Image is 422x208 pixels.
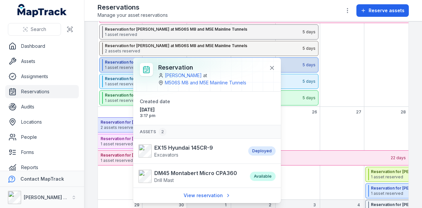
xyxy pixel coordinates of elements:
button: Reserve assets [356,4,409,17]
span: Manage your asset reservations [98,12,168,18]
h3: Reservation [158,63,264,72]
a: Reservations [5,85,79,98]
span: 1 asset reserved [105,81,302,87]
span: 1 [225,202,226,208]
span: Assets [140,128,166,136]
strong: Reservation for [PERSON_NAME] at M506S M8 and M5E Mainline Tunnels [105,76,302,81]
span: 26 [312,109,317,115]
button: Reservation for [PERSON_NAME] at [STREET_ADDRESS]1 asset reserved22 days [98,150,408,165]
span: 1 asset reserved [101,141,256,147]
strong: Reservation for [PERSON_NAME] at [STREET_ADDRESS] [101,153,390,158]
span: 2 assets reserved [105,48,302,54]
strong: [PERSON_NAME] Group [24,194,78,200]
strong: DM45 Montabert Micro CPA360 [154,169,237,177]
span: [DATE] [140,106,204,113]
strong: Contact MapTrack [20,176,64,182]
a: [PERSON_NAME] [165,72,202,79]
span: 1 asset reserved [105,32,302,37]
span: Reserve assets [369,7,405,14]
strong: Reservation for [PERSON_NAME] at CONN15A [GEOGRAPHIC_DATA] [101,120,256,125]
a: MapTrack [17,4,67,17]
a: Locations [5,115,79,129]
span: 30 [179,202,184,208]
span: 1 asset reserved [105,65,302,70]
button: Search [8,23,61,36]
div: Available [250,172,276,181]
a: Audits [5,100,79,113]
time: 27/08/2025, 3:17:21 pm [140,106,204,118]
a: Assets [5,55,79,68]
button: Reservation for [PERSON_NAME] at M506S M8 and M5E Mainline Tunnels1 asset reserved5 days [99,24,318,40]
span: 3:17 pm [140,113,204,118]
span: 1 asset reserved [105,98,302,103]
div: Deployed [248,146,276,156]
h2: Reservations [98,3,168,12]
button: Reservation for [PERSON_NAME] at [GEOGRAPHIC_DATA]1 asset reserved16 days [98,134,274,149]
span: 28 [401,109,406,115]
button: Reservation for [PERSON_NAME] at M506S M8 and M5E Mainline Tunnels1 asset reserved5 days [99,57,318,73]
a: Forms [5,146,79,159]
strong: Reservation for [PERSON_NAME] [105,93,302,98]
strong: Reservation for [PERSON_NAME] at [GEOGRAPHIC_DATA] [101,136,256,141]
strong: Reservation for [PERSON_NAME] at M506S M8 and M5E Mainline Tunnels [105,27,302,32]
strong: Reservation for [PERSON_NAME] at M506S M8 and M5E Mainline Tunnels [105,43,302,48]
span: 2 assets reserved [101,125,256,130]
a: M506S M8 and M5E Mainline Tunnels [165,79,246,86]
span: 29 [134,202,139,208]
div: 2 [159,128,166,136]
a: Dashboard [5,40,79,53]
span: 3 [313,202,316,208]
span: at [203,72,207,79]
button: Reservation for [PERSON_NAME] at M506S M8 and M5E Mainline Tunnels1 asset reserved5 days [99,74,318,89]
a: View reservation [179,189,235,202]
a: Reports [5,161,79,174]
span: 4 [357,202,360,208]
span: Drill Mast [154,177,174,183]
strong: EX15 Hyundai 145CR-9 [154,144,213,152]
a: EX15 Hyundai 145CR-9Excavators [138,144,242,158]
a: Assignments [5,70,79,83]
span: 1 asset reserved [101,158,390,163]
span: 2 [269,202,271,208]
strong: Reservation for [PERSON_NAME] at M506S M8 and M5E Mainline Tunnels [105,60,302,65]
button: Reservation for [PERSON_NAME] at M506S M8 and M5E Mainline Tunnels2 assets reserved5 days [99,41,318,56]
button: Reservation for [PERSON_NAME]1 asset reserved5 days [99,90,318,105]
button: Reservation for [PERSON_NAME] at CONN15A [GEOGRAPHIC_DATA]2 assets reserved16 days [98,117,274,133]
a: DM45 Montabert Micro CPA360Drill Mast [138,169,243,184]
span: Search [31,26,46,33]
span: Created date [140,99,170,104]
a: People [5,131,79,144]
span: Excavators [154,152,178,158]
span: 27 [356,109,361,115]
